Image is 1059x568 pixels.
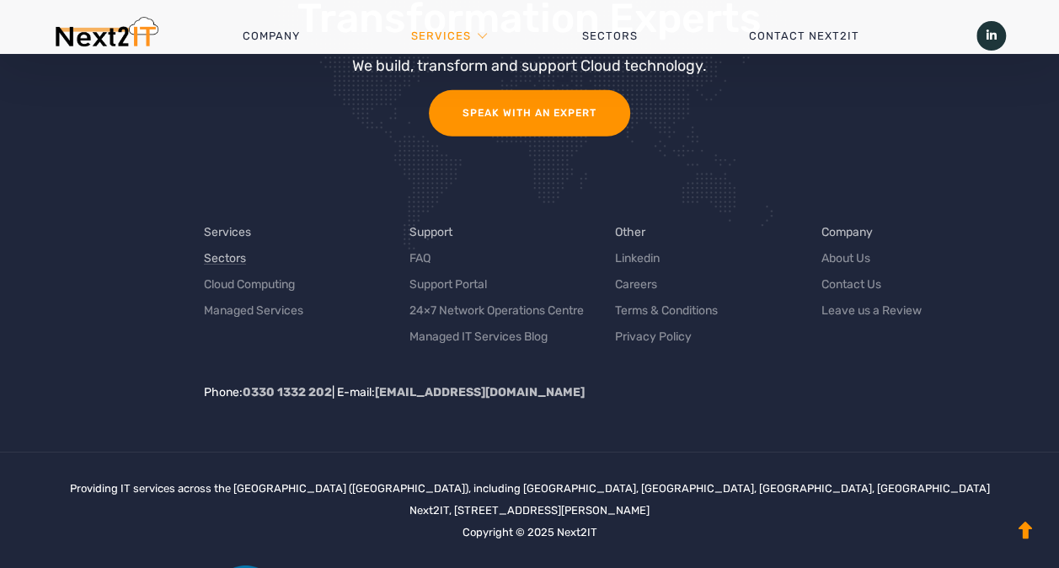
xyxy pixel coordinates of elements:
[216,58,842,73] div: We build, transform and support Cloud technology.
[693,11,914,62] a: Contact Next2IT
[204,223,251,241] a: Services
[615,249,660,267] a: Linkedin
[615,223,645,241] a: Other
[204,302,303,319] a: Managed Services
[409,276,487,293] a: Support Portal
[409,249,431,267] a: FAQ
[204,383,1014,401] p: Phone: | E-mail:
[527,11,693,62] a: Sectors
[409,328,548,346] a: Managed IT Services Blog
[615,302,718,319] a: Terms & Conditions
[204,249,246,267] a: Sectors
[615,328,692,346] a: Privacy Policy
[821,276,880,293] a: Contact Us
[821,302,921,319] a: Leave us a Review
[204,276,295,293] a: Cloud Computing
[187,11,356,62] a: Company
[821,249,869,267] a: About Us
[243,385,332,399] a: 0330 1332 202
[409,302,584,319] a: 24×7 Network Operations Centre
[53,17,158,55] img: Next2IT
[821,223,872,241] a: Company
[615,276,657,293] a: Careers
[429,90,630,137] a: Speak with an Expert
[411,11,471,62] a: Services
[409,223,452,241] a: Support
[375,385,585,399] a: [EMAIL_ADDRESS][DOMAIN_NAME]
